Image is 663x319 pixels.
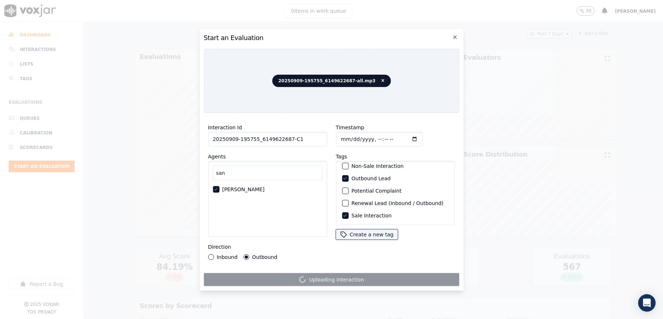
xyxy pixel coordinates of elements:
label: Agents [208,154,226,159]
input: reference id, file name, etc [208,132,327,146]
label: Outbound Lead [351,176,391,181]
span: 20250909-195755_6149622687-all.mp3 [272,75,391,87]
label: Renewal Lead (Inbound / Outbound) [351,201,443,206]
h2: Start an Evaluation [204,33,459,43]
button: Create a new tag [336,229,398,240]
label: Direction [208,244,231,250]
div: Open Intercom Messenger [638,294,656,312]
label: Outbound [252,255,277,260]
label: Tags [336,154,347,159]
label: Interaction Id [208,125,242,130]
label: Inbound [217,255,237,260]
input: Search Agents... [213,166,322,180]
label: Potential Complaint [351,188,401,193]
label: Sale Interaction [351,213,391,218]
label: Timestamp [336,125,364,130]
label: [PERSON_NAME] [222,187,264,192]
label: Non-Sale Interaction [351,164,403,169]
